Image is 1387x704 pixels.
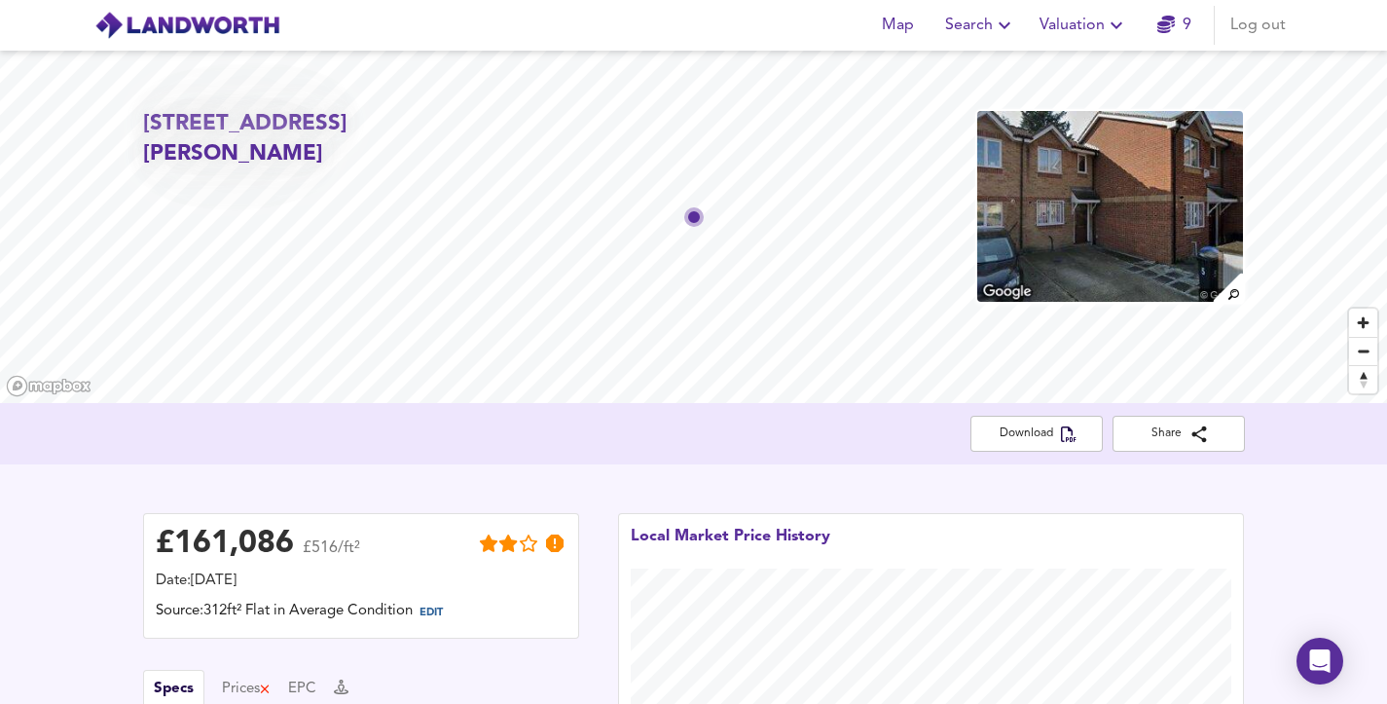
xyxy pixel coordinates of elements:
span: Reset bearing to north [1349,366,1377,393]
span: Zoom out [1349,338,1377,365]
button: 9 [1144,6,1206,45]
button: Download [970,416,1103,452]
button: EPC [288,679,316,700]
h2: [STREET_ADDRESS][PERSON_NAME] [143,109,495,170]
span: Download [986,424,1087,444]
button: Share [1113,416,1245,452]
button: Zoom out [1349,337,1377,365]
button: Zoom in [1349,309,1377,337]
div: £ 161,086 [156,530,294,559]
div: Open Intercom Messenger [1296,638,1343,685]
img: search [1211,271,1245,305]
button: Log out [1223,6,1294,45]
span: Valuation [1040,12,1128,39]
span: Share [1128,424,1229,444]
a: Mapbox homepage [6,375,91,397]
div: Date: [DATE] [156,571,566,592]
span: EDIT [420,608,443,618]
button: Valuation [1032,6,1136,45]
div: Local Market Price History [631,526,830,569]
span: Search [945,12,1016,39]
button: Reset bearing to north [1349,365,1377,393]
a: 9 [1157,12,1191,39]
button: Search [937,6,1024,45]
img: property [975,109,1244,304]
div: Source: 312ft² Flat in Average Condition [156,601,566,626]
span: Log out [1230,12,1286,39]
span: Map [875,12,922,39]
button: Prices [222,679,272,700]
button: Map [867,6,930,45]
img: logo [94,11,280,40]
span: £516/ft² [303,540,360,569]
